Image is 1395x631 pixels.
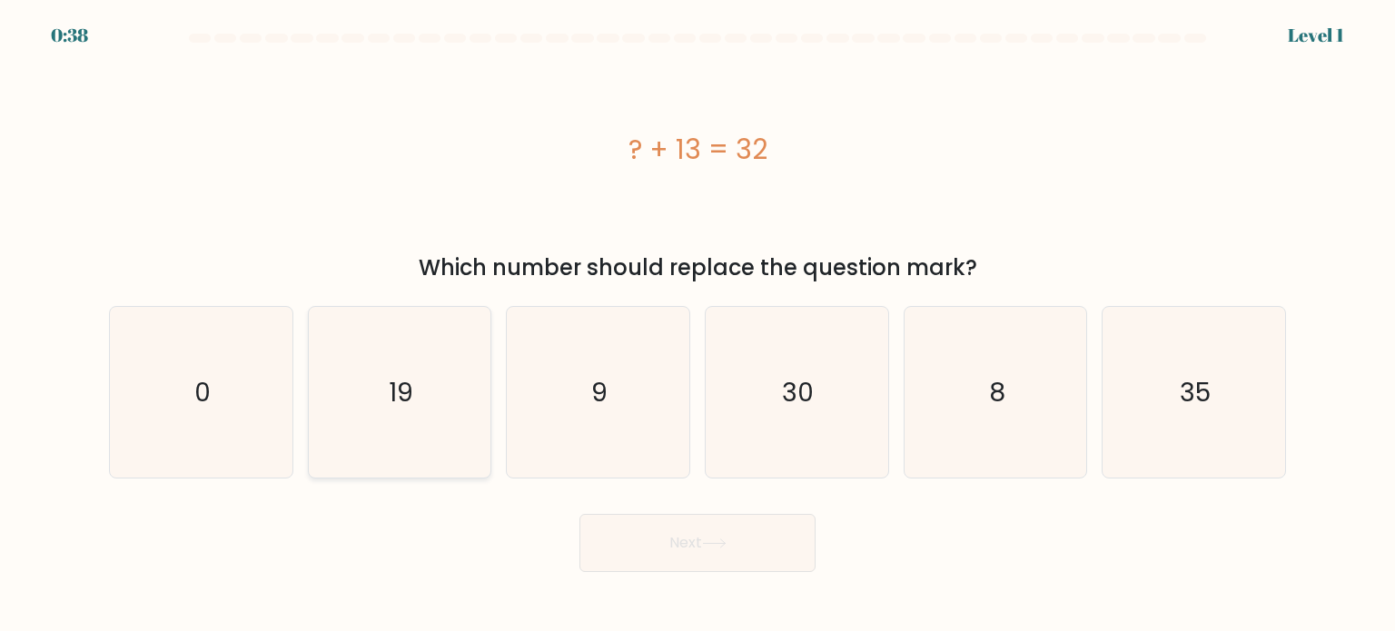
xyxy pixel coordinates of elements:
div: 0:38 [51,22,88,49]
text: 30 [783,373,815,409]
text: 0 [194,373,211,409]
button: Next [579,514,816,572]
text: 19 [389,373,413,409]
div: Which number should replace the question mark? [120,251,1275,284]
text: 35 [1180,373,1211,409]
text: 9 [592,373,608,409]
text: 8 [989,373,1005,409]
div: ? + 13 = 32 [109,129,1286,170]
div: Level 1 [1288,22,1344,49]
